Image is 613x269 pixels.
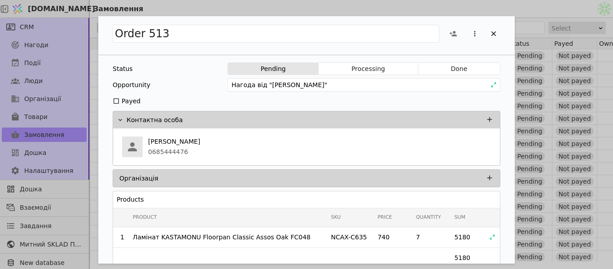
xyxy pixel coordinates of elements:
[418,62,500,75] button: Done
[113,227,126,247] td: 1
[447,247,486,268] td: 5180
[126,208,324,227] th: Product
[113,62,133,75] div: Status
[127,115,183,125] p: Контактна особа
[117,195,144,204] h3: Products
[447,227,486,247] td: 5180
[319,62,418,75] button: Processing
[370,227,409,247] td: 740
[324,208,370,227] th: SKU
[228,78,500,92] div: Нагода від "[PERSON_NAME]"
[324,227,370,247] td: NCAX-C635
[370,208,409,227] th: Price
[122,95,140,107] div: Payed
[126,227,324,247] td: Ламінат KASTAMONU Floorpan Classic Assos Oak FC048
[228,62,319,75] button: Pending
[119,174,158,183] p: Організація
[148,137,200,146] p: [PERSON_NAME]
[447,208,486,227] th: Sum
[98,16,515,264] div: Add Opportunity
[148,147,200,157] p: 0685444476
[409,227,447,247] td: 7
[409,208,447,227] th: Quantity
[113,79,150,91] div: Opportunity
